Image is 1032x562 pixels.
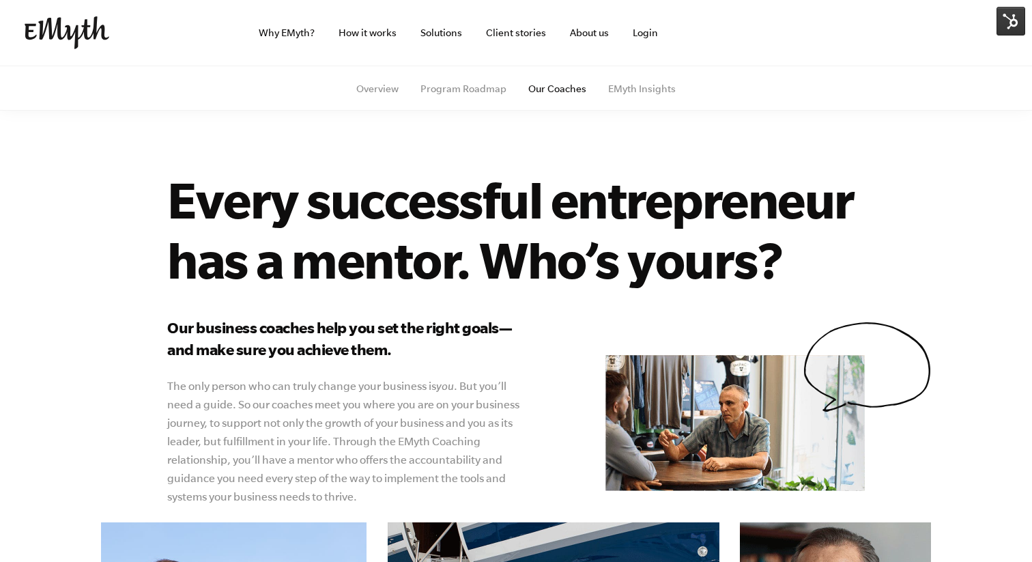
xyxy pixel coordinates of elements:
[997,7,1025,36] img: HubSpot Tools Menu Toggle
[25,16,109,49] img: EMyth
[605,355,865,491] img: e-myth business coaching our coaches mentor don matt talking
[167,377,526,506] p: The only person who can truly change your business is . But you’ll need a guide. So our coaches m...
[356,83,399,94] a: Overview
[714,18,857,48] iframe: Embedded CTA
[864,18,1007,48] iframe: Embedded CTA
[528,83,586,94] a: Our Coaches
[167,317,526,361] h3: Our business coaches help you set the right goals—and make sure you achieve them.
[436,380,454,392] i: you
[420,83,506,94] a: Program Roadmap
[608,83,676,94] a: EMyth Insights
[728,464,1032,562] iframe: Chat Widget
[167,169,931,290] h1: Every successful entrepreneur has a mentor. Who’s yours?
